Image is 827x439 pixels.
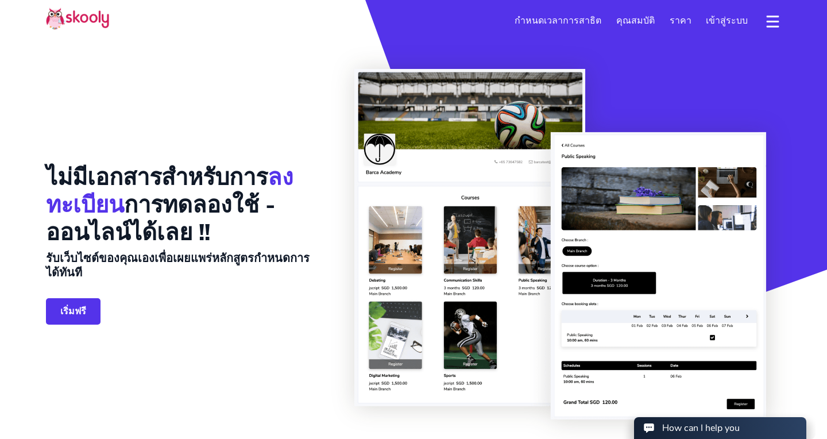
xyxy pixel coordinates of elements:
img: การจัดตารางเรียนระบบจองและซอฟต์แวร์ - <span class='notranslate'>Skooly | ลองฟรี [340,69,781,419]
button: dropdown menu [764,8,781,34]
h2: รับเว็บไซต์ของคุณเองเพื่อเผยแพร่หลักสูตรกำหนดการได้ทันที [46,251,322,280]
a: เข้าสู่ระบบ [698,10,755,30]
a: กำหนดเวลาการสาธิต [508,10,609,30]
img: Skooly [46,7,109,30]
span: ลงทะเบียน [46,162,293,221]
h1: ไม่มีเอกสารสำหรับการ การทดลองใช้ - ออนไลน์ได้เลย !! [46,164,322,247]
span: ราคา [670,14,691,27]
a: ราคา [662,10,699,30]
a: คุณสมบัติ [609,10,662,30]
span: เข้าสู่ระบบ [706,14,748,27]
a: เริ่มฟรี [46,298,101,325]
